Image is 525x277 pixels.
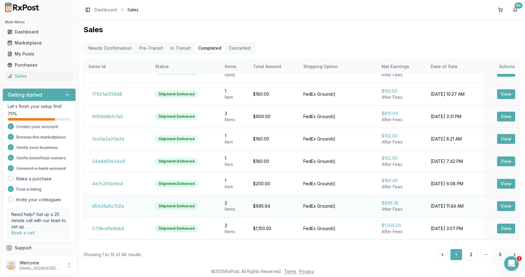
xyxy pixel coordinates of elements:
[11,211,67,230] p: Need help? Set up a 25 minute call with our team to set up.
[225,110,243,117] div: 3
[382,139,421,145] div: After Fees
[2,242,76,253] button: Support
[2,253,76,264] button: Feedback
[431,136,478,142] div: [DATE] 8:21 AM
[88,112,126,121] button: 8026d8bfc1e5
[382,229,421,235] div: After Fees
[225,43,254,53] button: Cancelled
[88,89,126,99] button: 17631af256d8
[382,133,421,139] div: $162.00
[382,72,421,78] div: After Fees
[7,62,71,68] div: Purchases
[465,249,478,260] button: 2
[88,201,128,211] button: d5426a5c7c2a
[431,91,478,97] div: [DATE] 10:27 AM
[20,266,62,271] p: [EMAIL_ADDRESS][DOMAIN_NAME]
[497,179,515,189] button: View
[225,94,243,100] div: Item
[497,89,515,99] button: View
[253,181,294,187] div: $200.00
[382,184,421,190] div: After Fees
[431,158,478,164] div: [DATE] 7:42 PM
[225,72,243,78] div: Item s
[225,178,243,184] div: 1
[253,136,294,142] div: $180.00
[299,269,314,274] a: Privacy
[382,88,421,94] div: $162.00
[20,260,62,266] p: Welcome
[382,161,421,167] div: After Fees
[155,180,198,187] div: Shipment Delivered
[16,144,58,151] span: Verify your business
[16,186,41,192] span: Post a listing
[84,25,520,35] h1: Sales
[88,156,128,166] button: 34e8d01e34c9
[95,7,117,13] a: Dashboard
[450,249,462,260] button: 1
[497,134,515,144] button: View
[517,256,522,261] span: 1
[5,26,73,37] a: Dashboard
[11,230,35,235] a: Book a call
[88,224,128,233] button: 270bcd1e9cb4
[225,161,243,167] div: Item
[497,224,515,233] button: View
[382,155,421,161] div: $162.00
[431,181,478,187] div: [DATE] 6:08 PM
[248,59,299,74] th: Total Amount
[225,139,243,145] div: Item
[5,37,73,48] a: Marketplace
[2,27,76,37] button: Dashboard
[194,43,225,53] button: Completed
[303,203,371,209] div: FedEx Ground ( )
[382,178,421,184] div: $180.00
[5,20,73,25] h2: Main Menu
[2,60,76,70] button: Purchases
[155,225,198,232] div: Shipment Delivered
[253,91,294,97] div: $180.00
[16,176,52,182] a: Make a purchase
[16,134,66,140] span: Browse the marketplace
[225,222,243,229] div: 2
[16,155,66,161] span: Verify beneficial owners
[497,112,515,121] button: View
[382,110,421,117] div: $810.00
[7,73,71,79] div: Sales
[16,165,66,171] span: Connect a bank account
[382,94,421,100] div: After Fees
[225,133,243,139] div: 1
[7,40,71,46] div: Marketplace
[7,29,71,35] div: Dashboard
[494,249,507,260] button: 5
[155,113,198,120] div: Shipment Delivered
[8,103,71,110] p: Let's finish your setup first!
[2,2,42,12] img: RxPost Logo
[6,260,16,270] img: User avatar
[155,91,198,98] div: Shipment Delivered
[155,158,198,165] div: Shipment Delivered
[84,252,141,258] div: Showing 1 to 10 of 48 results
[284,269,297,274] a: Terms
[497,201,515,211] button: View
[298,59,376,74] th: Shipping Option
[303,225,371,232] div: FedEx Ground ( )
[303,181,371,187] div: FedEx Ground ( )
[95,7,138,13] nav: breadcrumb
[225,155,243,161] div: 1
[253,225,294,232] div: $1,150.00
[220,59,248,74] th: Items
[303,113,371,120] div: FedEx Ground ( )
[8,111,17,117] span: 75 %
[155,203,198,210] div: Shipment Delivered
[88,179,127,189] button: 4e7c201afdc4
[303,136,371,142] div: FedEx Ground ( )
[431,225,478,232] div: [DATE] 3:07 PM
[225,184,243,190] div: Item
[382,222,421,229] div: $1,035.00
[88,134,128,144] button: 3cc5a2a20a2e
[303,158,371,164] div: FedEx Ground ( )
[253,203,294,209] div: $995.94
[504,256,519,271] iframe: Intercom live chat
[497,156,515,166] button: View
